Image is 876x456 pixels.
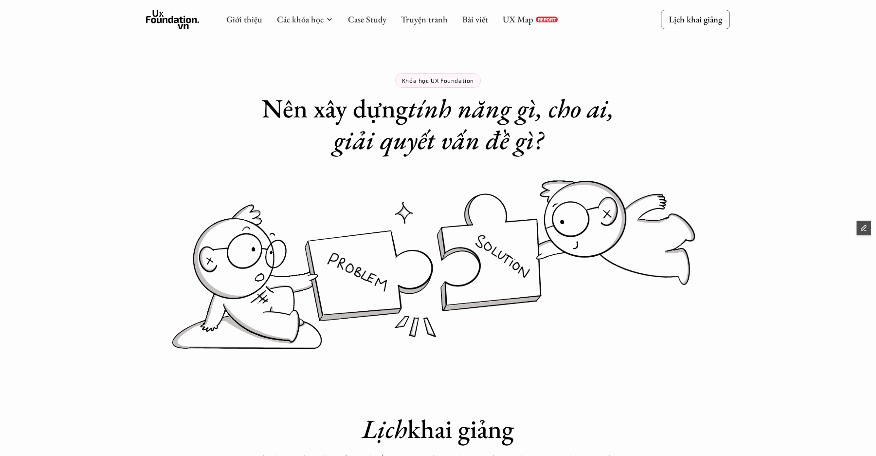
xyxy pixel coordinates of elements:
a: Bài viết [462,14,488,25]
a: Truyện tranh [401,14,448,25]
a: Các khóa học [277,14,324,25]
a: Case Study [348,14,386,25]
a: UX Map [503,14,533,25]
a: Lịch khai giảng [661,10,730,29]
p: Lịch khai giảng [669,14,722,25]
em: tính năng gì, cho ai, giải quyết vấn đề gì? [333,91,620,157]
em: Lịch [362,412,407,446]
p: Khóa học UX Foundation [402,77,474,84]
p: REPORT [538,17,556,22]
a: Giới thiệu [226,14,262,25]
a: REPORT [536,17,558,22]
h1: Nên xây dựng [243,93,633,156]
h1: khai giảng [243,413,633,445]
button: Edit Framer Content [857,221,871,235]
